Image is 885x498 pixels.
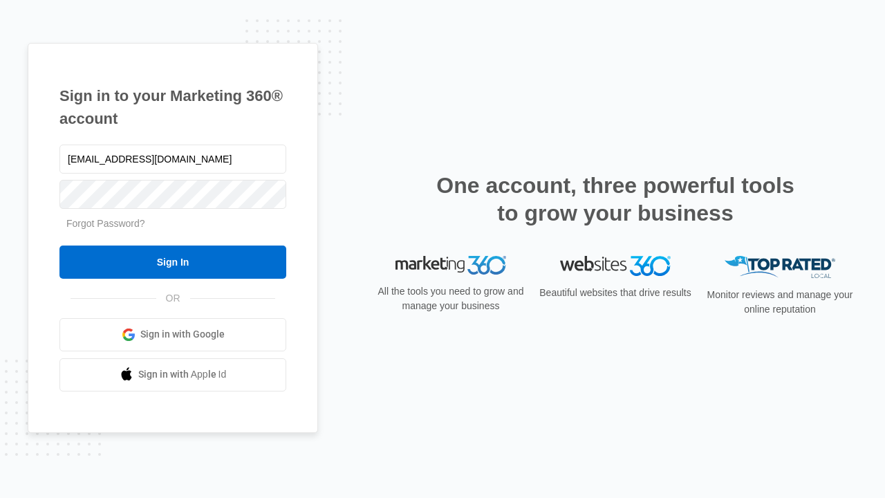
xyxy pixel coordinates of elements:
[59,318,286,351] a: Sign in with Google
[538,286,693,300] p: Beautiful websites that drive results
[432,172,799,227] h2: One account, three powerful tools to grow your business
[59,246,286,279] input: Sign In
[702,288,857,317] p: Monitor reviews and manage your online reputation
[59,145,286,174] input: Email
[138,367,227,382] span: Sign in with Apple Id
[59,358,286,391] a: Sign in with Apple Id
[395,256,506,275] img: Marketing 360
[560,256,671,276] img: Websites 360
[66,218,145,229] a: Forgot Password?
[373,284,528,313] p: All the tools you need to grow and manage your business
[59,84,286,130] h1: Sign in to your Marketing 360® account
[725,256,835,279] img: Top Rated Local
[140,327,225,342] span: Sign in with Google
[156,291,190,306] span: OR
